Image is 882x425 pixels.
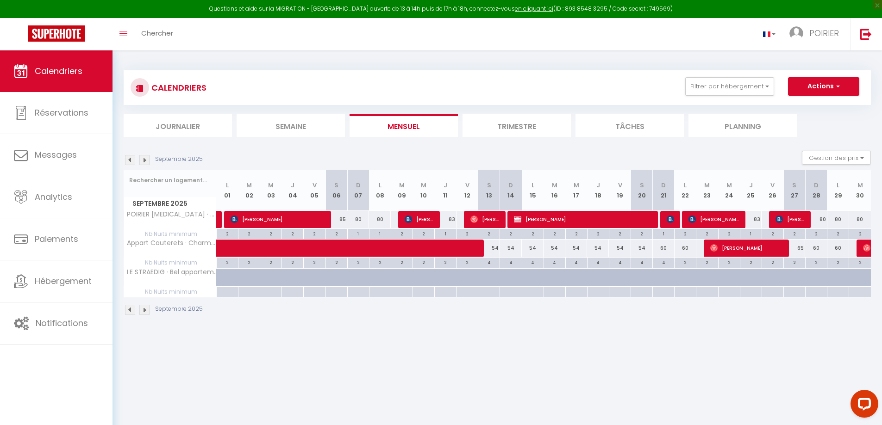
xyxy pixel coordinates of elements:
[487,181,491,190] abbr: S
[478,240,500,257] div: 54
[566,258,587,266] div: 4
[609,258,631,266] div: 4
[369,258,391,266] div: 2
[653,229,674,238] div: 1
[238,229,260,238] div: 2
[783,240,805,257] div: 65
[565,170,587,211] th: 17
[35,275,92,287] span: Hébergement
[478,170,500,211] th: 13
[849,211,871,228] div: 80
[478,229,500,238] div: 2
[544,170,565,211] th: 16
[508,181,513,190] abbr: D
[544,229,565,238] div: 2
[35,149,77,160] span: Messages
[325,211,347,228] div: 85
[718,170,740,211] th: 24
[35,65,82,77] span: Calendriers
[827,229,849,238] div: 2
[369,211,391,228] div: 80
[465,181,469,190] abbr: V
[435,211,457,228] div: 83
[478,258,500,266] div: 4
[843,386,882,425] iframe: LiveChat chat widget
[435,229,456,238] div: 1
[640,181,644,190] abbr: S
[849,258,871,266] div: 2
[696,170,718,211] th: 23
[762,170,783,211] th: 26
[685,77,774,96] button: Filtrer par hébergement
[609,229,631,238] div: 2
[457,258,478,266] div: 2
[125,240,218,246] span: Appart Cauterets · Charmant T2bis, [GEOGRAPHIC_DATA]
[726,181,732,190] abbr: M
[304,170,325,211] th: 05
[291,181,294,190] abbr: J
[141,28,173,38] span: Chercher
[710,239,783,257] span: [PERSON_NAME]
[444,181,447,190] abbr: J
[704,181,710,190] abbr: M
[587,240,609,257] div: 54
[457,170,478,211] th: 12
[515,5,553,12] a: en cliquant ici
[413,170,434,211] th: 10
[675,229,696,238] div: 2
[522,170,544,211] th: 15
[770,181,775,190] abbr: V
[574,181,579,190] abbr: M
[125,269,218,276] span: LE STRAEDIG · Bel appartement 3 chambres Hypercentre/parking
[802,151,871,165] button: Gestion des prix
[500,240,522,257] div: 54
[435,258,456,266] div: 2
[827,258,849,266] div: 2
[124,197,216,210] span: Septembre 2025
[805,211,827,228] div: 80
[369,170,391,211] th: 08
[827,170,849,211] th: 29
[282,258,303,266] div: 2
[282,229,303,238] div: 2
[369,229,391,238] div: 1
[348,229,369,238] div: 1
[413,229,434,238] div: 2
[155,305,203,314] p: Septembre 2025
[35,107,88,118] span: Réservations
[667,210,674,228] span: [PERSON_NAME]
[596,181,600,190] abbr: J
[379,181,382,190] abbr: L
[789,26,803,40] img: ...
[740,258,762,266] div: 2
[260,170,282,211] th: 03
[849,170,871,211] th: 30
[325,170,347,211] th: 06
[653,258,674,266] div: 4
[124,114,232,137] li: Journalier
[588,229,609,238] div: 2
[129,172,211,189] input: Rechercher un logement...
[675,240,696,257] div: 60
[784,229,805,238] div: 2
[124,258,216,268] span: Nb Nuits minimum
[334,181,338,190] abbr: S
[522,258,544,266] div: 4
[565,240,587,257] div: 54
[124,287,216,297] span: Nb Nuits minimum
[124,229,216,239] span: Nb Nuits minimum
[575,114,684,137] li: Tâches
[155,155,203,164] p: Septembre 2025
[631,229,652,238] div: 2
[35,191,72,203] span: Analytics
[696,229,718,238] div: 2
[688,210,739,228] span: [PERSON_NAME]
[500,229,521,238] div: 2
[631,240,653,257] div: 54
[544,240,565,257] div: 54
[827,211,849,228] div: 80
[260,229,281,238] div: 2
[719,258,740,266] div: 2
[399,181,405,190] abbr: M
